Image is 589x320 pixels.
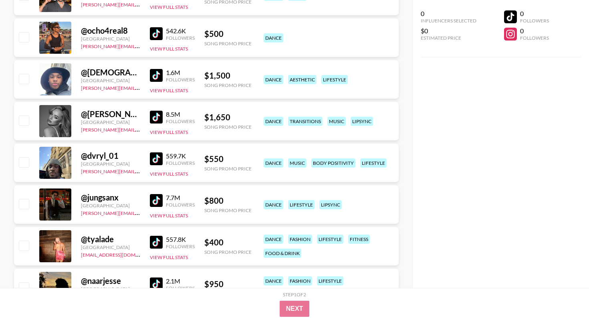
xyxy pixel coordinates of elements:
[351,117,373,126] div: lipsync
[204,249,252,255] div: Song Promo Price
[288,276,312,286] div: fashion
[150,277,163,290] img: TikTok
[549,280,579,310] iframe: Drift Widget Chat Controller
[348,235,370,244] div: fitness
[81,286,140,292] div: [GEOGRAPHIC_DATA]
[81,203,140,209] div: [GEOGRAPHIC_DATA]
[421,10,476,18] div: 0
[204,71,252,81] div: $ 1,500
[360,158,387,168] div: lifestyle
[520,35,549,41] div: Followers
[204,29,252,39] div: $ 500
[166,27,195,35] div: 542.6K
[81,234,140,244] div: @ tyalade
[520,18,549,24] div: Followers
[204,82,252,88] div: Song Promo Price
[288,158,307,168] div: music
[166,69,195,77] div: 1.6M
[317,276,343,286] div: lifestyle
[204,166,252,172] div: Song Promo Price
[264,158,283,168] div: dance
[520,27,549,35] div: 0
[150,111,163,124] img: TikTok
[204,279,252,289] div: $ 950
[81,109,140,119] div: @ [PERSON_NAME].[PERSON_NAME].off
[421,35,476,41] div: Estimated Price
[166,77,195,83] div: Followers
[150,213,188,219] button: View Full Stats
[81,125,200,133] a: [PERSON_NAME][EMAIL_ADDRESS][DOMAIN_NAME]
[81,192,140,203] div: @ jungsanx
[166,285,195,291] div: Followers
[204,154,252,164] div: $ 550
[264,75,283,84] div: dance
[327,117,346,126] div: music
[81,161,140,167] div: [GEOGRAPHIC_DATA]
[81,83,200,91] a: [PERSON_NAME][EMAIL_ADDRESS][DOMAIN_NAME]
[283,292,306,298] div: Step 1 of 2
[81,67,140,77] div: @ [DEMOGRAPHIC_DATA]
[166,194,195,202] div: 7.7M
[166,35,195,41] div: Followers
[264,33,283,43] div: dance
[288,200,315,209] div: lifestyle
[81,244,140,250] div: [GEOGRAPHIC_DATA]
[288,75,317,84] div: aesthetic
[264,276,283,286] div: dance
[288,235,312,244] div: fashion
[264,235,283,244] div: dance
[81,36,140,42] div: [GEOGRAPHIC_DATA]
[166,243,195,249] div: Followers
[81,151,140,161] div: @ dvryl_01
[421,18,476,24] div: Influencers Selected
[150,152,163,165] img: TikTok
[166,160,195,166] div: Followers
[264,200,283,209] div: dance
[264,249,301,258] div: food & drink
[319,200,342,209] div: lipsync
[317,235,343,244] div: lifestyle
[204,237,252,247] div: $ 400
[204,207,252,213] div: Song Promo Price
[166,202,195,208] div: Followers
[81,119,140,125] div: [GEOGRAPHIC_DATA]
[81,167,276,174] a: [PERSON_NAME][EMAIL_ADDRESS][PERSON_NAME][PERSON_NAME][DOMAIN_NAME]
[166,152,195,160] div: 559.7K
[166,235,195,243] div: 557.8K
[81,250,161,258] a: [EMAIL_ADDRESS][DOMAIN_NAME]
[321,75,348,84] div: lifestyle
[150,87,188,93] button: View Full Stats
[264,117,283,126] div: dance
[204,112,252,122] div: $ 1,650
[150,46,188,52] button: View Full Stats
[81,26,140,36] div: @ ocho4real8
[166,277,195,285] div: 2.1M
[150,27,163,40] img: TikTok
[150,236,163,249] img: TikTok
[288,117,323,126] div: transitions
[81,42,238,49] a: [PERSON_NAME][EMAIL_ADDRESS][PERSON_NAME][DOMAIN_NAME]
[204,196,252,206] div: $ 800
[520,10,549,18] div: 0
[150,129,188,135] button: View Full Stats
[166,118,195,124] div: Followers
[150,194,163,207] img: TikTok
[150,254,188,260] button: View Full Stats
[150,4,188,10] button: View Full Stats
[150,171,188,177] button: View Full Stats
[81,209,276,216] a: [PERSON_NAME][EMAIL_ADDRESS][PERSON_NAME][PERSON_NAME][DOMAIN_NAME]
[204,41,252,47] div: Song Promo Price
[81,276,140,286] div: @ naarjesse
[204,124,252,130] div: Song Promo Price
[421,27,476,35] div: $0
[311,158,355,168] div: body positivity
[280,301,310,317] button: Next
[150,69,163,82] img: TikTok
[166,110,195,118] div: 8.5M
[81,77,140,83] div: [GEOGRAPHIC_DATA]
